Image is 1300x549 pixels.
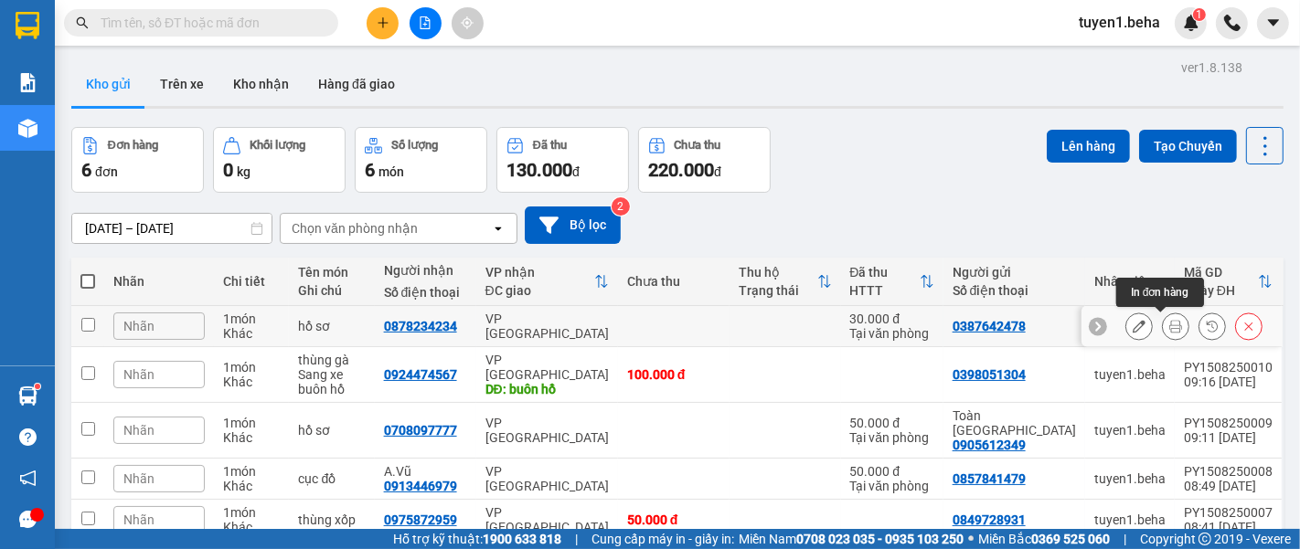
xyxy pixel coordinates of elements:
span: 0 [223,159,233,181]
div: DĐ: buôn hồ [485,382,609,396]
img: solution-icon [18,73,37,92]
strong: 0369 525 060 [1031,532,1110,546]
span: món [378,164,404,179]
span: 6 [365,159,375,181]
strong: 0708 023 035 - 0935 103 250 [796,532,964,546]
th: Toggle SortBy [1175,258,1282,306]
span: caret-down [1265,15,1282,31]
span: | [1124,529,1126,549]
div: VP [GEOGRAPHIC_DATA] [485,311,609,341]
span: 130.000 [506,159,572,181]
span: 220.000 [648,159,714,181]
img: logo-vxr [16,12,39,39]
span: Miền Nam [739,529,964,549]
button: aim [452,7,484,39]
div: Nhân viên [1094,274,1166,289]
div: Toàn Phú Yên [953,408,1076,438]
div: Trạng thái [739,283,817,298]
div: Chưa thu [675,139,721,152]
div: cục đồ [298,471,365,486]
span: file-add [419,16,432,29]
span: 1 [1196,8,1202,21]
div: 0878234234 [384,319,457,333]
div: Sửa đơn hàng [1125,312,1153,340]
span: notification [19,470,37,487]
div: Đã thu [533,139,567,152]
span: ⚪️ [968,535,974,543]
div: HTTT [850,283,920,298]
div: Nhãn [113,274,205,289]
span: Nhãn [123,512,155,527]
div: 50.000 đ [850,416,934,430]
div: 1 món [223,464,280,479]
div: VP nhận [485,265,594,280]
span: search [76,16,89,29]
span: Nhãn [123,319,155,333]
div: Số lượng [391,139,438,152]
th: Toggle SortBy [841,258,943,306]
strong: 1900 633 818 [483,532,561,546]
span: aim [461,16,474,29]
div: 08:49 [DATE] [1184,479,1273,493]
th: Toggle SortBy [730,258,841,306]
span: Miền Bắc [978,529,1110,549]
span: copyright [1199,533,1211,545]
div: 0924474567 [384,367,457,382]
div: 0708097777 [384,423,457,438]
th: Toggle SortBy [476,258,618,306]
span: đơn [95,164,118,179]
span: Hỗ trợ kỹ thuật: [393,529,561,549]
span: question-circle [19,428,37,446]
button: plus [367,7,399,39]
div: 0913446979 [384,479,457,493]
div: Số điện thoại [953,283,1076,298]
div: 30.000 đ [850,311,934,326]
span: Cung cấp máy in - giấy in: [591,529,734,549]
div: tuyen1.beha [1094,423,1166,438]
div: Tên món [298,265,365,280]
span: tuyen1.beha [1064,11,1175,34]
div: Khác [223,430,280,445]
div: Người gửi [953,265,1076,280]
div: 50.000 đ [850,464,934,479]
span: 6 [81,159,91,181]
div: A.Vũ [384,464,467,479]
div: VP [GEOGRAPHIC_DATA] [485,416,609,445]
div: Khác [223,479,280,493]
div: Đơn hàng [108,139,158,152]
div: Sang xe buôn hồ [298,367,365,396]
div: ĐC giao [485,283,594,298]
button: Hàng đã giao [304,62,410,106]
sup: 1 [1193,8,1206,21]
span: message [19,511,37,528]
div: 1 món [223,416,280,430]
button: Đã thu130.000đ [496,127,629,193]
div: Khối lượng [250,139,305,152]
input: Tìm tên, số ĐT hoặc mã đơn [101,13,316,33]
div: Tại văn phòng [850,479,934,493]
div: PY1508250009 [1184,416,1273,430]
button: Số lượng6món [355,127,487,193]
div: ver 1.8.138 [1181,58,1242,78]
img: warehouse-icon [18,386,37,406]
div: 09:16 [DATE] [1184,375,1273,389]
div: tuyen1.beha [1094,367,1166,382]
span: plus [377,16,389,29]
div: Thu hộ [739,265,817,280]
div: Ngày ĐH [1184,283,1258,298]
div: Khác [223,375,280,389]
sup: 2 [612,197,630,216]
div: tuyen1.beha [1094,512,1166,527]
div: thùng xốp [298,512,365,527]
div: VP [GEOGRAPHIC_DATA] [485,505,609,534]
div: 09:11 [DATE] [1184,430,1273,445]
div: tuyen1.beha [1094,471,1166,486]
div: 100.000 đ [627,367,720,382]
svg: open [491,221,506,236]
div: VP [GEOGRAPHIC_DATA] [485,353,609,382]
span: Thời gian : - Nhân viên nhận hàng : [16,30,581,49]
div: 0905612349 [953,438,1026,452]
div: PY1508250010 [1184,360,1273,375]
div: Khác [223,520,280,534]
div: 0857841479 [953,471,1026,486]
